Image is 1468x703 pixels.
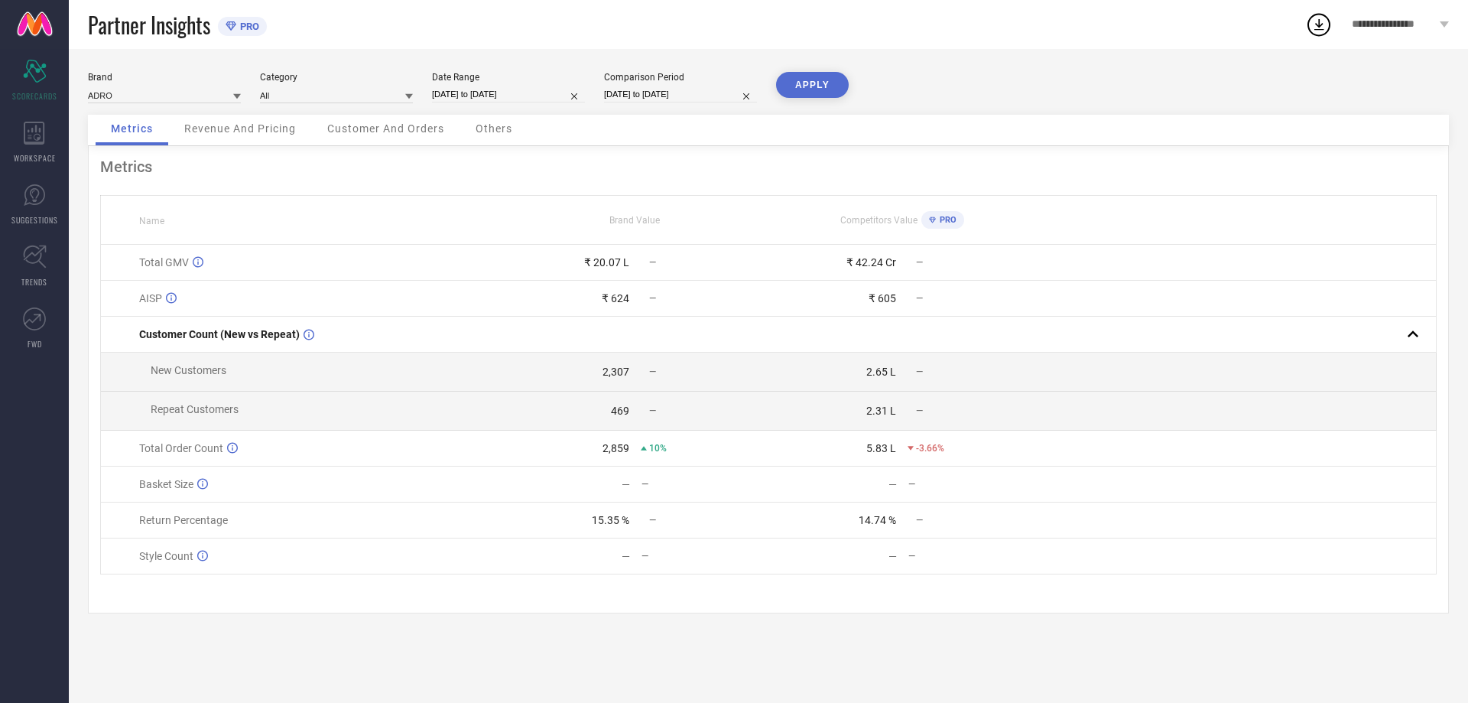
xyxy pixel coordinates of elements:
[916,443,944,454] span: -3.66%
[184,122,296,135] span: Revenue And Pricing
[139,478,193,490] span: Basket Size
[649,405,656,416] span: —
[14,152,56,164] span: WORKSPACE
[11,214,58,226] span: SUGGESTIONS
[916,257,923,268] span: —
[28,338,42,350] span: FWD
[866,366,896,378] div: 2.65 L
[584,256,629,269] div: ₹ 20.07 L
[611,405,629,417] div: 469
[602,292,629,304] div: ₹ 624
[260,72,413,83] div: Category
[649,443,667,454] span: 10%
[888,550,897,562] div: —
[622,478,630,490] div: —
[916,515,923,526] span: —
[866,442,896,454] div: 5.83 L
[649,257,656,268] span: —
[602,366,629,378] div: 2,307
[609,215,660,226] span: Brand Value
[641,479,768,490] div: —
[88,9,210,41] span: Partner Insights
[476,122,512,135] span: Others
[604,86,757,103] input: Select comparison period
[846,256,896,269] div: ₹ 42.24 Cr
[908,551,1034,561] div: —
[432,72,585,83] div: Date Range
[622,550,630,562] div: —
[602,442,629,454] div: 2,859
[151,403,239,415] span: Repeat Customers
[859,514,896,526] div: 14.74 %
[649,515,656,526] span: —
[139,442,223,454] span: Total Order Count
[649,293,656,304] span: —
[840,215,917,226] span: Competitors Value
[139,256,189,269] span: Total GMV
[888,478,897,490] div: —
[916,366,923,377] span: —
[649,366,656,377] span: —
[869,292,896,304] div: ₹ 605
[1305,11,1333,38] div: Open download list
[916,405,923,416] span: —
[916,293,923,304] span: —
[139,292,162,304] span: AISP
[327,122,444,135] span: Customer And Orders
[776,72,849,98] button: APPLY
[21,276,47,288] span: TRENDS
[139,514,228,526] span: Return Percentage
[12,90,57,102] span: SCORECARDS
[866,405,896,417] div: 2.31 L
[151,364,226,376] span: New Customers
[139,550,193,562] span: Style Count
[100,158,1437,176] div: Metrics
[641,551,768,561] div: —
[592,514,629,526] div: 15.35 %
[908,479,1034,490] div: —
[936,215,956,225] span: PRO
[88,72,241,83] div: Brand
[139,216,164,226] span: Name
[604,72,757,83] div: Comparison Period
[236,21,259,32] span: PRO
[432,86,585,103] input: Select date range
[139,328,300,340] span: Customer Count (New vs Repeat)
[111,122,153,135] span: Metrics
